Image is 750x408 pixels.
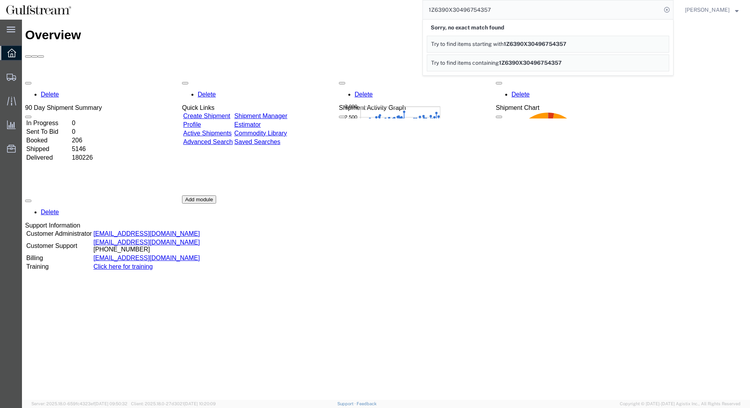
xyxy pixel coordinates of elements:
[71,235,178,242] a: [EMAIL_ADDRESS][DOMAIN_NAME]
[160,85,267,92] div: Quick Links
[333,71,351,78] a: Delete
[49,117,79,125] td: 206
[71,219,178,226] a: [EMAIL_ADDRESS][DOMAIN_NAME]
[499,60,562,66] span: 1Z6390X30496754357
[19,189,37,196] a: Delete
[161,93,208,100] a: Create Shipment
[3,202,179,209] div: Support Information
[4,126,49,133] td: Shipped
[4,134,49,142] td: Delivered
[427,20,669,36] div: Sorry, no exact match found
[5,13,18,19] text: 2,500
[71,211,178,217] a: [EMAIL_ADDRESS][DOMAIN_NAME]
[490,71,508,78] a: Delete
[684,5,739,15] button: [PERSON_NAME]
[212,110,265,117] a: Commodity Library
[49,100,79,107] td: 0
[160,176,194,184] button: Add module
[161,110,210,117] a: Active Shipments
[95,401,127,406] span: [DATE] 09:50:32
[4,108,49,116] td: Sent To Bid
[212,93,265,100] a: Shipment Manager
[4,219,70,234] td: Customer Support
[4,243,70,251] td: Training
[31,401,127,406] span: Server: 2025.18.0-659fc4323ef
[49,108,79,116] td: 0
[5,2,18,8] text: 3,000
[71,244,131,250] a: Click here for training
[431,60,499,66] span: Try to find items containing
[5,4,72,16] img: logo
[49,134,79,142] td: 180226
[71,219,178,234] td: [PHONE_NUMBER]
[4,210,70,218] td: Customer Administrator
[4,235,70,242] td: Billing
[4,117,49,125] td: Booked
[431,41,504,47] span: Try to find items starting with
[176,71,194,78] a: Delete
[337,401,357,406] a: Support
[685,5,730,14] span: Roger Sanchez
[184,401,216,406] span: [DATE] 10:20:09
[22,20,750,400] iframe: FS Legacy Container
[161,119,211,126] a: Advanced Search
[620,401,741,407] span: Copyright © [DATE]-[DATE] Agistix Inc., All Rights Reserved
[49,126,79,133] td: 5146
[212,119,258,126] a: Saved Searches
[357,401,377,406] a: Feedback
[423,0,661,19] input: Search for shipment number, reference number
[212,102,239,108] a: Estimator
[504,41,566,47] span: 1Z6390X30496754357
[161,102,179,108] a: Profile
[131,401,216,406] span: Client: 2025.18.0-27d3021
